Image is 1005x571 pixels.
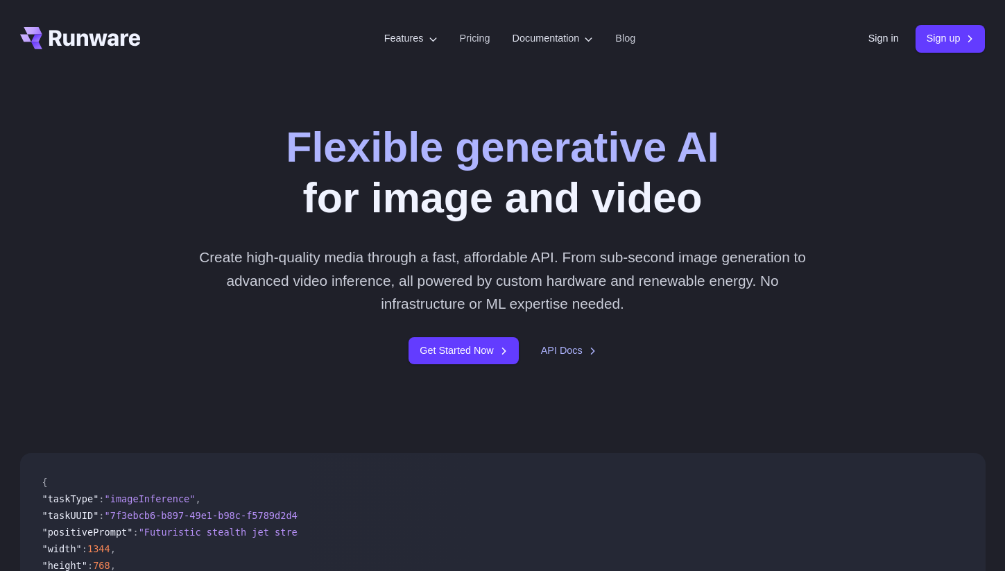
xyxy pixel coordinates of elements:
span: { [42,477,48,488]
span: , [110,543,116,554]
span: "imageInference" [105,493,196,504]
span: , [110,560,116,571]
a: API Docs [541,343,596,359]
span: : [98,510,104,521]
span: "Futuristic stealth jet streaking through a neon-lit cityscape with glowing purple exhaust" [139,527,655,538]
h1: for image and video [286,122,719,223]
span: "7f3ebcb6-b897-49e1-b98c-f5789d2d40d7" [105,510,320,521]
label: Features [384,31,438,46]
span: "taskType" [42,493,99,504]
a: Go to / [20,27,141,49]
span: : [132,527,138,538]
a: Get Started Now [409,337,518,364]
span: : [82,543,87,554]
p: Create high-quality media through a fast, affordable API. From sub-second image generation to adv... [194,246,811,315]
span: "positivePrompt" [42,527,133,538]
a: Pricing [460,31,490,46]
span: : [98,493,104,504]
span: , [195,493,200,504]
span: "taskUUID" [42,510,99,521]
strong: Flexible generative AI [286,123,719,171]
a: Sign in [868,31,899,46]
a: Sign up [916,25,986,52]
a: Blog [615,31,635,46]
label: Documentation [513,31,594,46]
span: 768 [93,560,110,571]
span: "width" [42,543,82,554]
span: "height" [42,560,87,571]
span: 1344 [87,543,110,554]
span: : [87,560,93,571]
